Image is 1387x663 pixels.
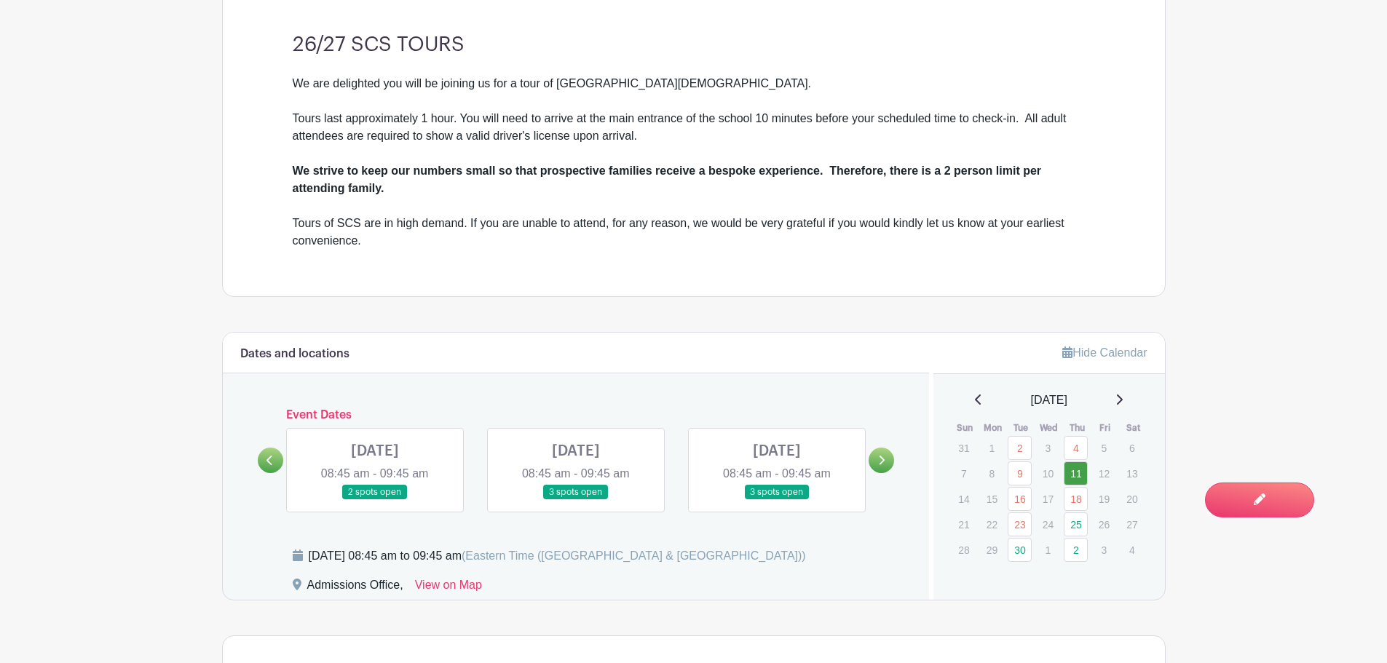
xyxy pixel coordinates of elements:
span: (Eastern Time ([GEOGRAPHIC_DATA] & [GEOGRAPHIC_DATA])) [462,549,806,562]
p: 29 [980,539,1004,561]
p: 17 [1036,488,1060,510]
p: 10 [1036,462,1060,485]
h3: 26/27 SCS TOURS [293,33,1095,57]
h6: Dates and locations [240,347,349,361]
p: 7 [952,462,976,485]
p: 21 [952,513,976,536]
a: 23 [1008,512,1032,536]
p: 31 [952,437,976,459]
p: 24 [1036,513,1060,536]
p: 19 [1092,488,1116,510]
a: View on Map [415,576,482,600]
p: 1 [980,437,1004,459]
p: 27 [1120,513,1144,536]
div: Admissions Office, [307,576,403,600]
p: 20 [1120,488,1144,510]
p: 26 [1092,513,1116,536]
div: We are delighted you will be joining us for a tour of [GEOGRAPHIC_DATA][DEMOGRAPHIC_DATA]. Tours ... [293,75,1095,250]
th: Sat [1119,421,1147,435]
a: Hide Calendar [1062,346,1147,359]
a: 30 [1008,538,1032,562]
p: 1 [1036,539,1060,561]
div: [DATE] 08:45 am to 09:45 am [309,547,806,565]
a: 16 [1008,487,1032,511]
p: 13 [1120,462,1144,485]
th: Tue [1007,421,1035,435]
h6: Event Dates [283,408,869,422]
p: 6 [1120,437,1144,459]
span: [DATE] [1031,392,1067,409]
p: 28 [952,539,976,561]
p: 3 [1036,437,1060,459]
strong: We strive to keep our numbers small so that prospective families receive a bespoke experience. Th... [293,164,1042,194]
p: 8 [980,462,1004,485]
p: 12 [1092,462,1116,485]
th: Wed [1035,421,1064,435]
a: 11 [1064,461,1088,485]
p: 14 [952,488,976,510]
a: 4 [1064,436,1088,460]
p: 3 [1092,539,1116,561]
p: 5 [1092,437,1116,459]
th: Fri [1091,421,1120,435]
th: Sun [951,421,979,435]
p: 15 [980,488,1004,510]
p: 22 [980,513,1004,536]
p: 4 [1120,539,1144,561]
a: 2 [1064,538,1088,562]
th: Mon [979,421,1008,435]
a: 18 [1064,487,1088,511]
a: 9 [1008,461,1032,485]
a: 25 [1064,512,1088,536]
th: Thu [1063,421,1091,435]
a: 2 [1008,436,1032,460]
